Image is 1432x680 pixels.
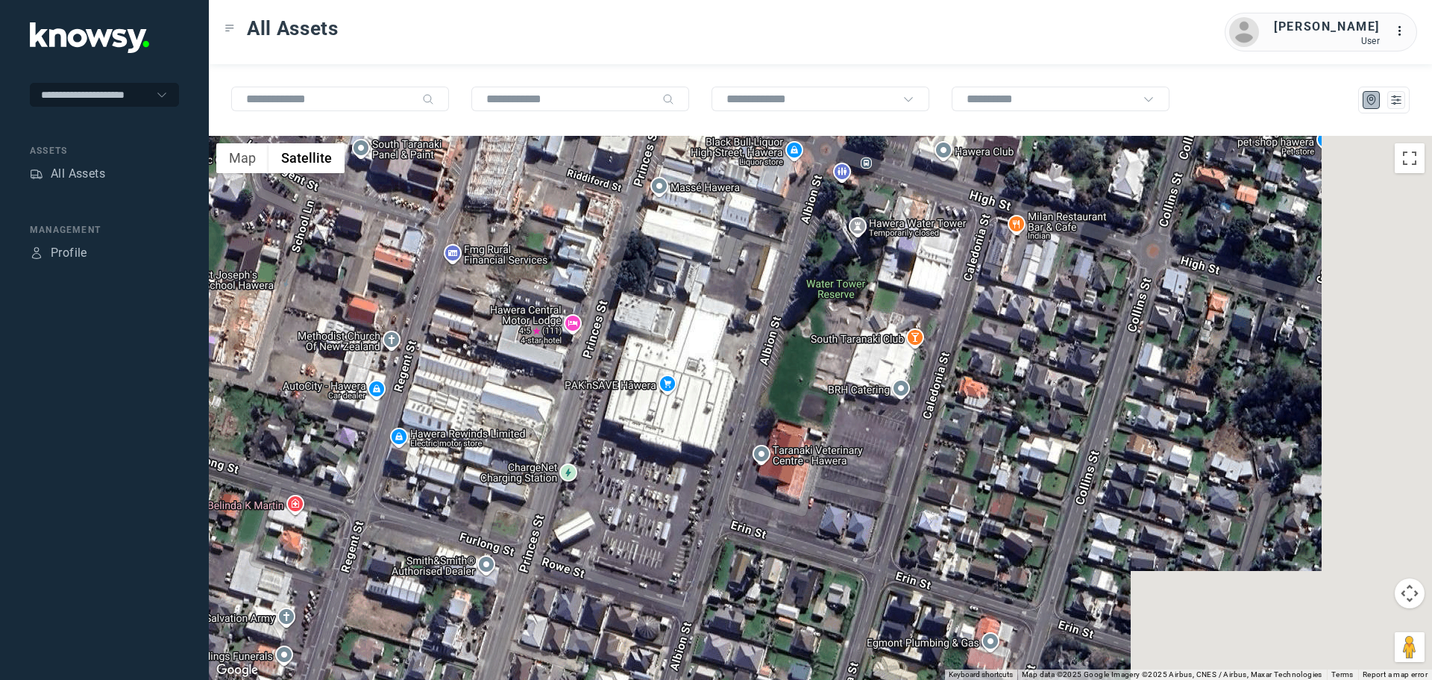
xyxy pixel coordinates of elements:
[30,246,43,260] div: Profile
[216,143,268,173] button: Show street map
[213,661,262,680] img: Google
[30,165,105,183] a: AssetsAll Assets
[1389,93,1403,107] div: List
[1365,93,1378,107] div: Map
[51,165,105,183] div: All Assets
[247,15,339,42] span: All Assets
[1274,18,1380,36] div: [PERSON_NAME]
[422,93,434,105] div: Search
[1395,578,1425,608] button: Map camera controls
[30,244,87,262] a: ProfileProfile
[1395,22,1413,40] div: :
[30,223,179,237] div: Management
[1022,670,1322,679] span: Map data ©2025 Google Imagery ©2025 Airbus, CNES / Airbus, Maxar Technologies
[51,244,87,262] div: Profile
[1363,670,1428,679] a: Report a map error
[30,22,149,53] img: Application Logo
[1395,25,1410,37] tspan: ...
[1395,632,1425,662] button: Drag Pegman onto the map to open Street View
[662,93,674,105] div: Search
[30,167,43,181] div: Assets
[30,144,179,157] div: Assets
[1274,36,1380,46] div: User
[224,23,235,34] div: Toggle Menu
[949,670,1013,680] button: Keyboard shortcuts
[1229,17,1259,47] img: avatar.png
[1395,143,1425,173] button: Toggle fullscreen view
[268,143,345,173] button: Show satellite imagery
[1331,670,1354,679] a: Terms (opens in new tab)
[1395,22,1413,43] div: :
[213,661,262,680] a: Open this area in Google Maps (opens a new window)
